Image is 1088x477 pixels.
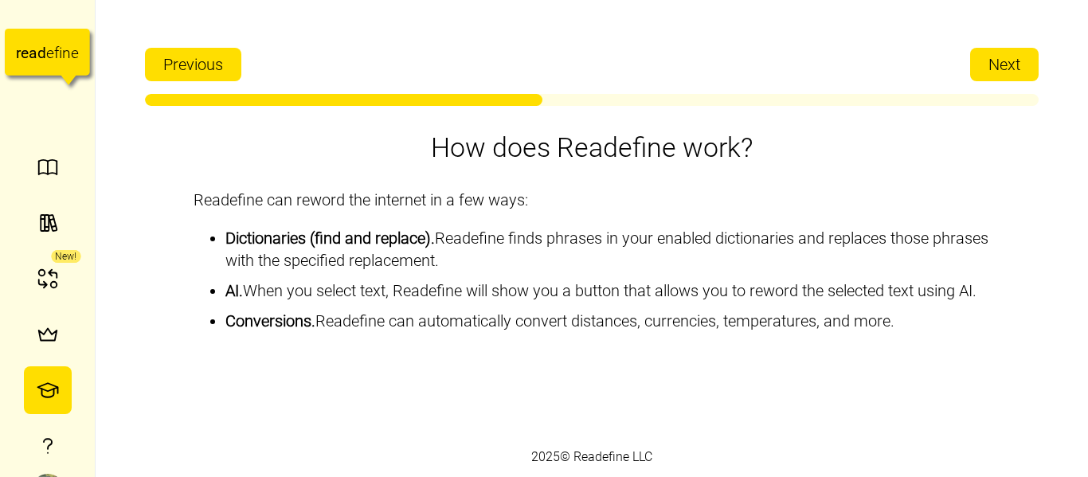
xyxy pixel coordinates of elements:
span: Previous [163,49,223,80]
tspan: e [71,44,79,62]
tspan: d [37,44,46,62]
span: Next [988,49,1020,80]
tspan: f [54,44,60,62]
button: Next [970,48,1039,81]
tspan: e [21,44,29,62]
b: Dictionaries (find and replace). [225,229,435,248]
div: 2025 © Readefine LLC [523,440,660,475]
li: Readefine can automatically convert distances, currencies, temperatures, and more. [225,310,990,332]
div: New! [51,250,80,263]
tspan: e [46,44,54,62]
tspan: a [29,44,37,62]
li: Readefine finds phrases in your enabled dictionaries and replaces those phrases with the specifie... [225,227,990,272]
li: When you select text, Readefine will show you a button that allows you to reword the selected tex... [225,280,990,302]
b: Conversions. [225,311,315,330]
p: Readefine can reword the internet in a few ways: [194,189,990,211]
h1: How does Readefine work? [431,130,753,165]
a: readefine [5,13,90,100]
tspan: r [16,44,22,62]
button: Previous [145,48,241,81]
tspan: n [63,44,72,62]
tspan: i [59,44,62,62]
b: AI. [225,281,243,300]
